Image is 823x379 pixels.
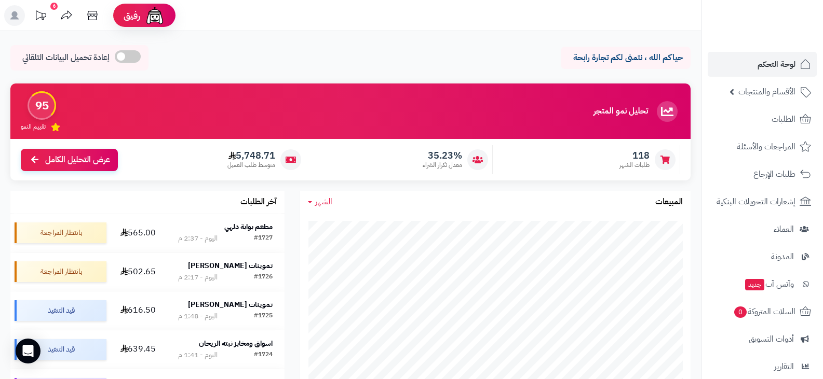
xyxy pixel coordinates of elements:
span: إعادة تحميل البيانات التلقائي [22,52,110,64]
span: 35.23% [423,150,462,161]
h3: المبيعات [655,198,683,207]
p: حياكم الله ، نتمنى لكم تجارة رابحة [569,52,683,64]
h3: تحليل نمو المتجر [593,107,648,116]
span: معدل تكرار الشراء [423,161,462,170]
div: قيد التنفيذ [15,300,106,321]
a: وآتس آبجديد [708,272,817,297]
strong: تموينات [PERSON_NAME] [188,299,273,310]
div: Open Intercom Messenger [16,339,41,363]
div: اليوم - 2:17 م [178,272,218,283]
span: متوسط طلب العميل [227,161,275,170]
div: 6 [50,3,58,10]
a: طلبات الإرجاع [708,162,817,187]
div: بانتظار المراجعة [15,261,106,282]
span: الشهر [315,195,332,208]
strong: مطعم بوابة دلهي [224,221,273,232]
a: السلات المتروكة0 [708,299,817,324]
a: الطلبات [708,107,817,132]
span: طلبات الإرجاع [753,167,795,181]
span: المدونة [771,249,794,264]
td: 565.00 [111,214,166,252]
div: #1724 [254,350,273,360]
img: logo-2.png [752,28,813,50]
span: رفيق [124,9,140,22]
div: اليوم - 2:37 م [178,233,218,244]
span: المراجعات والأسئلة [737,139,795,154]
a: إشعارات التحويلات البنكية [708,189,817,214]
span: 118 [619,150,650,161]
span: العملاء [774,222,794,236]
div: بانتظار المراجعة [15,222,106,243]
a: العملاء [708,217,817,242]
span: طلبات الشهر [619,161,650,170]
span: 0 [734,306,747,318]
span: الطلبات [772,112,795,127]
span: عرض التحليل الكامل [45,154,110,166]
span: لوحة التحكم [758,57,795,72]
span: أدوات التسويق [749,332,794,346]
div: قيد التنفيذ [15,339,106,360]
span: جديد [745,279,764,290]
div: اليوم - 1:48 م [178,311,218,321]
div: #1726 [254,272,273,283]
a: لوحة التحكم [708,52,817,77]
strong: اسواق ومخابز نبته الريحان [199,338,273,349]
span: وآتس آب [744,277,794,291]
h3: آخر الطلبات [240,198,277,207]
div: اليوم - 1:41 م [178,350,218,360]
span: الأقسام والمنتجات [738,85,795,99]
strong: تموينات [PERSON_NAME] [188,260,273,271]
a: المدونة [708,244,817,269]
a: التقارير [708,354,817,379]
span: إشعارات التحويلات البنكية [717,194,795,209]
td: 616.50 [111,291,166,330]
a: عرض التحليل الكامل [21,149,118,171]
img: ai-face.png [144,5,165,26]
a: الشهر [308,196,332,208]
span: التقارير [774,359,794,374]
span: السلات المتروكة [733,304,795,319]
span: 5,748.71 [227,150,275,161]
td: 502.65 [111,252,166,291]
td: 639.45 [111,330,166,369]
div: #1725 [254,311,273,321]
span: تقييم النمو [21,122,46,131]
a: أدوات التسويق [708,327,817,352]
div: #1727 [254,233,273,244]
a: تحديثات المنصة [28,5,53,29]
a: المراجعات والأسئلة [708,134,817,159]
